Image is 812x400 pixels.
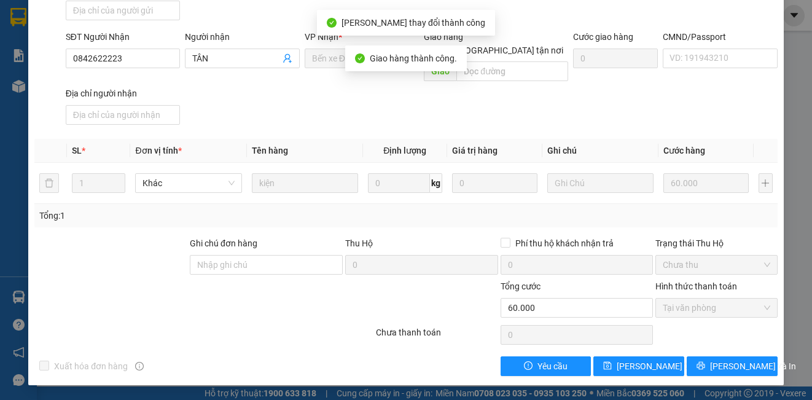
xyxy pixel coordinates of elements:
[501,356,591,376] button: exclamation-circleYêu cầu
[305,32,338,42] span: VP Nhận
[663,173,749,193] input: 0
[655,237,777,250] div: Trạng thái Thu Hộ
[430,173,442,193] span: kg
[66,1,180,20] input: Địa chỉ của người gửi
[355,53,365,63] span: check-circle
[617,359,715,373] span: [PERSON_NAME] thay đổi
[456,61,568,81] input: Dọc đường
[135,146,181,155] span: Đơn vị tính
[524,361,533,371] span: exclamation-circle
[39,209,314,222] div: Tổng: 1
[447,44,568,57] span: [GEOGRAPHIC_DATA] tận nơi
[142,174,234,192] span: Khác
[697,361,705,371] span: printer
[603,361,612,371] span: save
[283,53,292,63] span: user-add
[66,105,180,125] input: Địa chỉ của người nhận
[424,32,463,42] span: Giao hàng
[49,359,133,373] span: Xuất hóa đơn hàng
[66,30,180,44] div: SĐT Người Nhận
[327,18,337,28] span: check-circle
[501,281,541,291] span: Tổng cước
[135,362,144,371] span: info-circle
[185,30,299,44] div: Người nhận
[452,173,537,193] input: 0
[510,237,619,250] span: Phí thu hộ khách nhận trả
[190,238,257,248] label: Ghi chú đơn hàng
[655,281,737,291] label: Hình thức thanh toán
[663,256,770,274] span: Chưa thu
[573,49,658,68] input: Cước giao hàng
[252,146,288,155] span: Tên hàng
[375,326,499,347] div: Chưa thanh toán
[759,173,773,193] button: plus
[39,173,59,193] button: delete
[687,356,778,376] button: printer[PERSON_NAME] và In
[383,146,426,155] span: Định lượng
[573,32,633,42] label: Cước giao hàng
[593,356,684,376] button: save[PERSON_NAME] thay đổi
[710,359,796,373] span: [PERSON_NAME] và In
[424,61,456,81] span: Giao
[370,53,457,63] span: Giao hàng thành công.
[312,49,412,68] span: Bến xe Đăk Hà
[345,238,373,248] span: Thu Hộ
[72,146,82,155] span: SL
[190,255,343,275] input: Ghi chú đơn hàng
[452,146,498,155] span: Giá trị hàng
[663,146,705,155] span: Cước hàng
[342,18,485,28] span: [PERSON_NAME] thay đổi thành công
[542,139,658,163] th: Ghi chú
[663,30,777,44] div: CMND/Passport
[66,87,180,100] div: Địa chỉ người nhận
[663,299,770,317] span: Tại văn phòng
[252,173,358,193] input: VD: Bàn, Ghế
[547,173,654,193] input: Ghi Chú
[537,359,568,373] span: Yêu cầu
